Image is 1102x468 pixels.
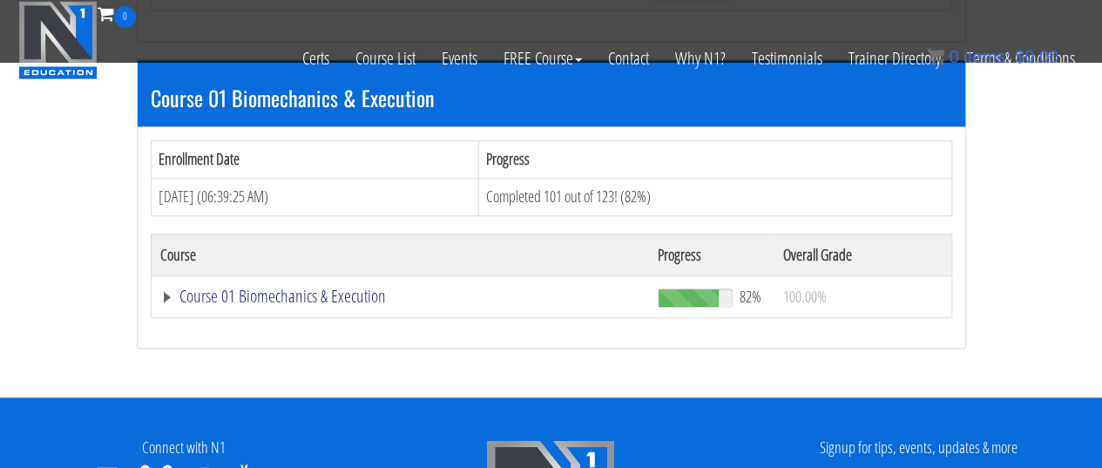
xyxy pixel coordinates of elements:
[927,47,1058,66] a: 0 items: $0.00
[479,178,951,215] td: Completed 101 out of 123! (82%)
[835,28,954,89] a: Trainer Directory
[662,28,739,89] a: Why N1?
[289,28,342,89] a: Certs
[114,6,136,28] span: 0
[1015,47,1024,66] span: $
[963,47,1010,66] span: items:
[151,234,649,275] th: Course
[18,1,98,79] img: n1-education
[479,141,951,179] th: Progress
[429,28,490,89] a: Events
[747,439,1089,457] h4: Signup for tips, events, updates & more
[160,288,641,305] a: Course 01 Biomechanics & Execution
[1015,47,1058,66] bdi: 0.00
[151,86,952,109] h3: Course 01 Biomechanics & Execution
[927,48,944,65] img: icon11.png
[13,439,355,457] h4: Connect with N1
[739,287,761,306] span: 82%
[774,275,951,317] td: 100.00%
[774,234,951,275] th: Overall Grade
[98,2,136,25] a: 0
[949,47,958,66] span: 0
[649,234,774,275] th: Progress
[151,178,479,215] td: [DATE] (06:39:25 AM)
[595,28,662,89] a: Contact
[151,141,479,179] th: Enrollment Date
[342,28,429,89] a: Course List
[490,28,595,89] a: FREE Course
[954,28,1088,89] a: Terms & Conditions
[739,28,835,89] a: Testimonials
